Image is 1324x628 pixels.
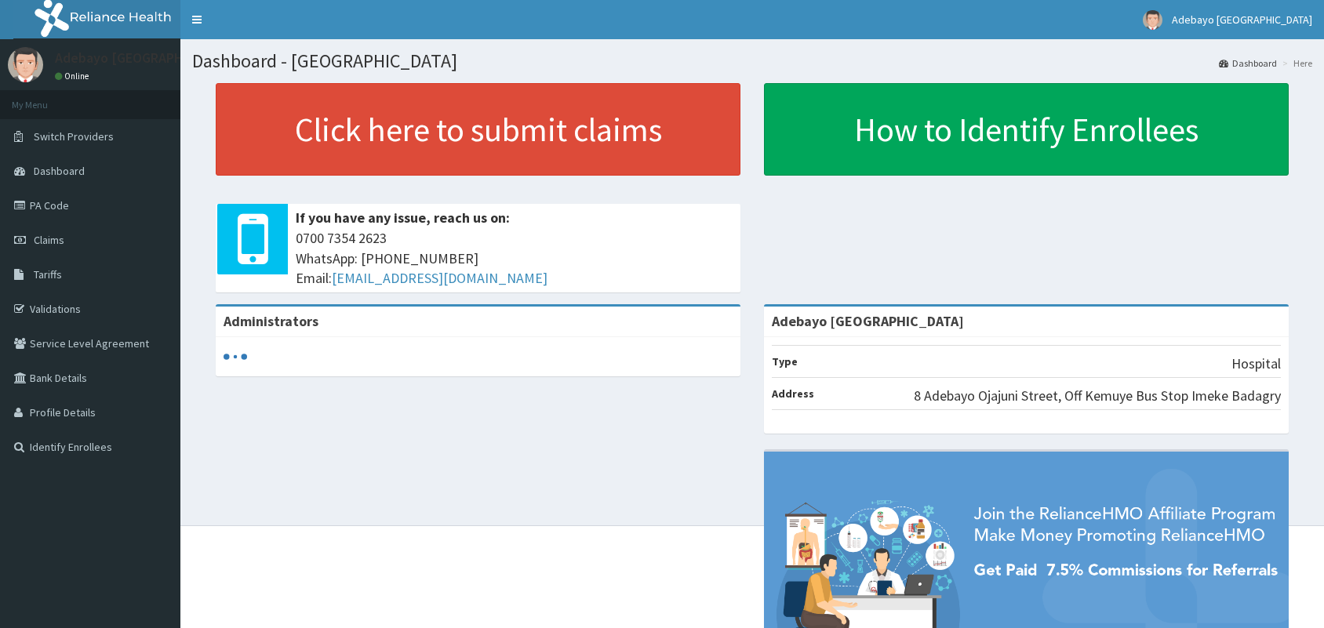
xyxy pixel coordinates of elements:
[1143,10,1162,30] img: User Image
[914,386,1281,406] p: 8 Adebayo Ojajuni Street, Off Kemuye Bus Stop Imeke Badagry
[34,164,85,178] span: Dashboard
[1219,56,1277,70] a: Dashboard
[296,209,510,227] b: If you have any issue, reach us on:
[772,387,814,401] b: Address
[8,47,43,82] img: User Image
[1279,56,1312,70] li: Here
[55,51,241,65] p: Adebayo [GEOGRAPHIC_DATA]
[764,83,1289,176] a: How to Identify Enrollees
[772,354,798,368] b: Type
[34,233,64,247] span: Claims
[55,71,93,82] a: Online
[332,269,547,287] a: [EMAIL_ADDRESS][DOMAIN_NAME]
[1231,354,1281,374] p: Hospital
[1172,13,1312,27] span: Adebayo [GEOGRAPHIC_DATA]
[34,129,114,143] span: Switch Providers
[772,312,964,330] strong: Adebayo [GEOGRAPHIC_DATA]
[296,228,733,289] span: 0700 7354 2623 WhatsApp: [PHONE_NUMBER] Email:
[224,312,318,330] b: Administrators
[224,345,247,368] svg: audio-loading
[34,267,62,281] span: Tariffs
[216,83,740,176] a: Click here to submit claims
[192,51,1312,71] h1: Dashboard - [GEOGRAPHIC_DATA]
